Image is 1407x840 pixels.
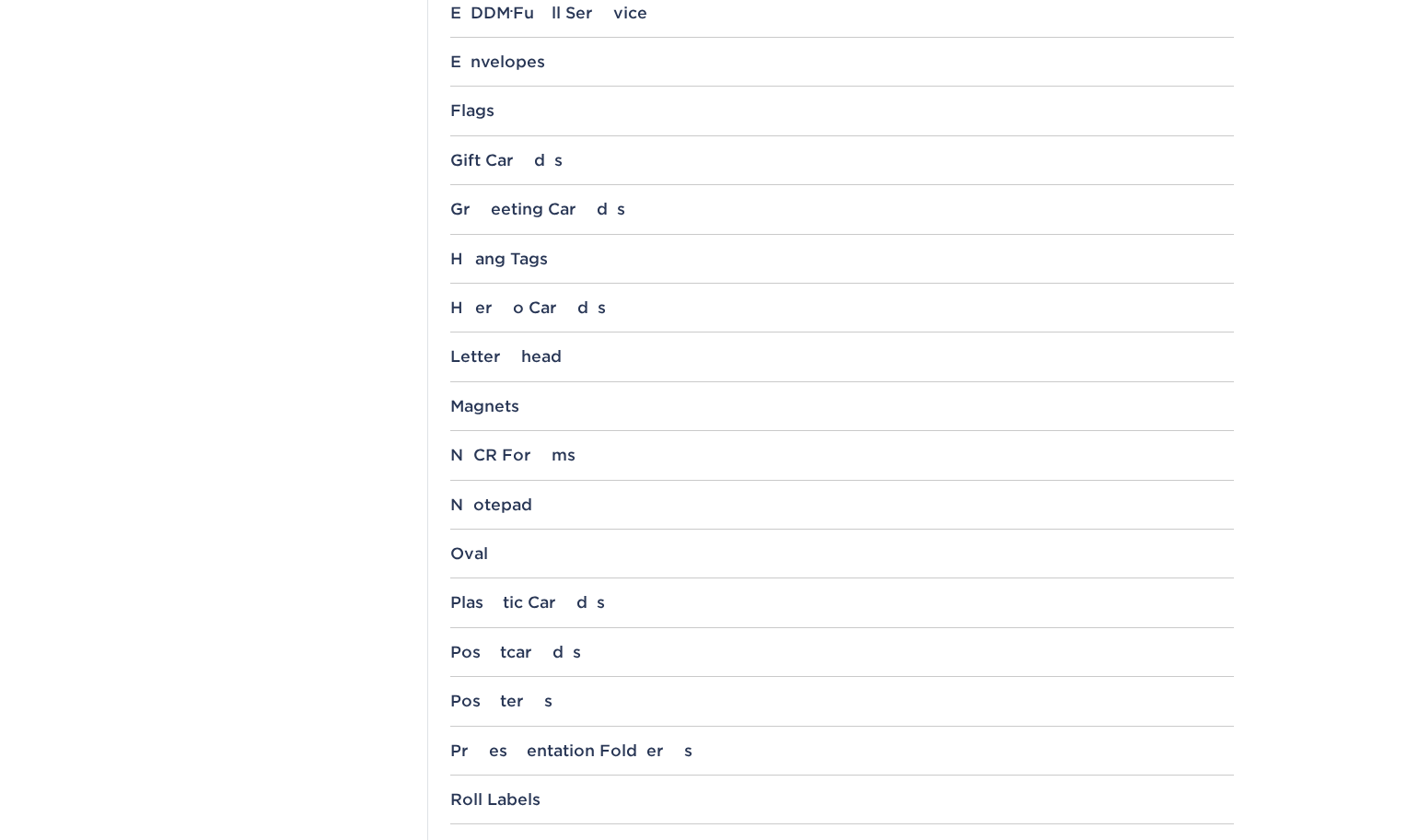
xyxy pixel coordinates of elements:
div: Gift Cards [450,151,1234,169]
div: Roll Labels [450,790,1234,809]
div: Oval [450,544,1234,563]
div: Magnets [450,397,1234,415]
div: Envelopes [450,52,1234,71]
div: Hero Cards [450,298,1234,317]
small: ® [510,8,513,17]
div: Hang Tags [450,250,1234,268]
div: NCR Forms [450,446,1234,464]
div: Letterhead [450,347,1234,366]
div: Posters [450,692,1234,710]
div: Presentation Folders [450,741,1234,760]
div: EDDM Full Service [450,4,1234,22]
div: Flags [450,101,1234,120]
div: Notepad [450,496,1234,514]
div: Postcards [450,643,1234,661]
div: Plastic Cards [450,593,1234,612]
div: Greeting Cards [450,200,1234,218]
